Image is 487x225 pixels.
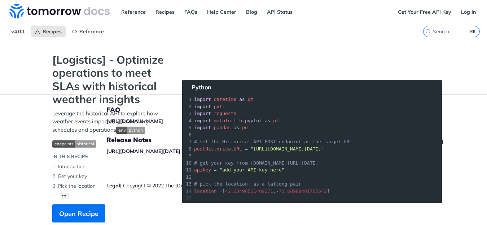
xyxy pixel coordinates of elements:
img: env [116,127,145,134]
span: Open Recipe [59,209,98,218]
p: Leverage the historical API to explore how weather events impacted your delivery schedules and op... [52,110,168,134]
a: FAQs [180,7,201,17]
kbd: ⌘K [469,28,478,35]
a: API Status [263,7,297,17]
button: ••• [60,193,69,199]
span: Recipes [43,28,62,35]
span: Expand image [52,139,168,148]
img: endpoint [52,140,96,148]
svg: Search [425,29,431,34]
button: Open Recipe [52,204,105,222]
a: Reference [117,7,150,17]
li: Intorduction [52,162,168,171]
div: IN THIS RECIPE [52,153,88,160]
span: Expand image [116,126,145,133]
li: Get your key [52,171,168,181]
span: v4.0.1 [7,26,29,37]
a: Recipes [31,26,66,37]
strong: [Logistics] - Optimize operations to meet SLAs with historical weather insights [52,53,168,106]
span: Reference [79,28,104,35]
a: Help Center [203,7,240,17]
li: Pick the location [52,181,168,191]
a: Log In [457,7,480,17]
a: Blog [242,7,261,17]
a: Get Your Free API Key [394,7,455,17]
a: Recipes [152,7,179,17]
img: Tomorrow.io Weather API Docs [9,4,110,18]
a: Reference [67,26,108,37]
